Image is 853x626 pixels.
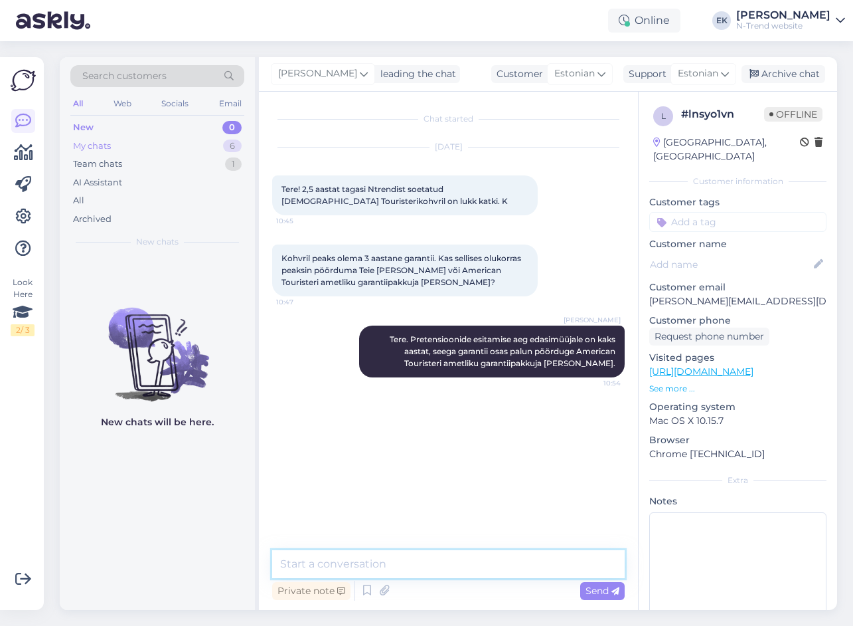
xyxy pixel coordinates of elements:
[159,95,191,112] div: Socials
[649,400,826,414] p: Operating system
[136,236,179,248] span: New chats
[649,351,826,365] p: Visited pages
[623,67,666,81] div: Support
[225,157,242,171] div: 1
[741,65,825,83] div: Archive chat
[73,194,84,207] div: All
[649,383,826,395] p: See more ...
[649,328,769,346] div: Request phone number
[653,136,800,163] div: [GEOGRAPHIC_DATA], [GEOGRAPHIC_DATA]
[650,257,811,272] input: Add name
[678,66,718,81] span: Estonian
[73,121,94,134] div: New
[649,294,826,308] p: [PERSON_NAME][EMAIL_ADDRESS][DOMAIN_NAME]
[649,494,826,508] p: Notes
[272,113,625,125] div: Chat started
[272,582,350,600] div: Private note
[276,297,326,307] span: 10:47
[272,141,625,153] div: [DATE]
[585,585,619,597] span: Send
[111,95,134,112] div: Web
[712,11,731,30] div: EK
[736,10,845,31] a: [PERSON_NAME]N-Trend website
[222,121,242,134] div: 0
[764,107,822,122] span: Offline
[649,175,826,187] div: Customer information
[11,68,36,93] img: Askly Logo
[82,69,167,83] span: Search customers
[73,213,112,226] div: Archived
[649,474,826,486] div: Extra
[70,95,86,112] div: All
[73,157,122,171] div: Team chats
[281,184,508,206] span: Tere! 2,5 aastat tagasi Ntrendist soetatud [DEMOGRAPHIC_DATA] Touristerikohvril on lukk katki. K
[649,433,826,447] p: Browser
[649,447,826,461] p: Chrome [TECHNICAL_ID]
[608,9,680,33] div: Online
[554,66,595,81] span: Estonian
[491,67,543,81] div: Customer
[101,415,214,429] p: New chats will be here.
[649,212,826,232] input: Add a tag
[73,140,111,153] div: My chats
[564,315,621,325] span: [PERSON_NAME]
[73,176,122,189] div: AI Assistant
[60,284,255,403] img: No chats
[276,216,326,226] span: 10:45
[223,140,242,153] div: 6
[649,237,826,251] p: Customer name
[661,111,666,121] span: l
[375,67,456,81] div: leading the chat
[278,66,357,81] span: [PERSON_NAME]
[681,106,764,122] div: # lnsyo1vn
[649,195,826,209] p: Customer tags
[571,378,621,388] span: 10:54
[649,314,826,328] p: Customer phone
[736,10,830,21] div: [PERSON_NAME]
[649,365,753,377] a: [URL][DOMAIN_NAME]
[11,324,35,336] div: 2 / 3
[649,414,826,428] p: Mac OS X 10.15.7
[736,21,830,31] div: N-Trend website
[390,334,617,368] span: Tere. Pretensioonide esitamise aeg edasimüüjale on kaks aastat, seega garantii osas palun pöördug...
[649,280,826,294] p: Customer email
[281,253,523,287] span: Kohvril peaks olema 3 aastane garantii. Kas sellises olukorras peaksin pöörduma Teie [PERSON_NAME...
[216,95,244,112] div: Email
[11,276,35,336] div: Look Here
